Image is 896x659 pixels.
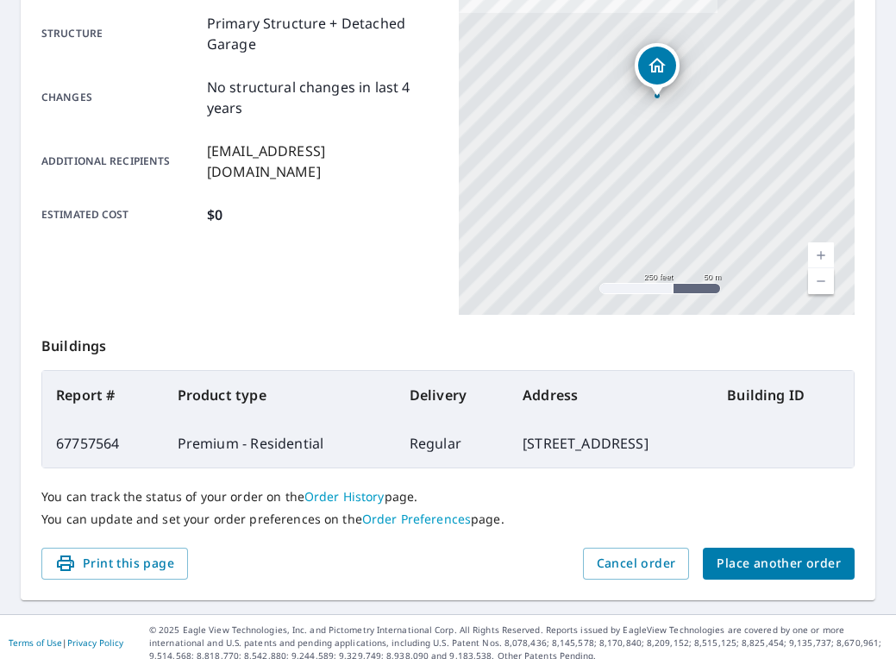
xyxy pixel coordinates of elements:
p: | [9,637,123,648]
p: Estimated cost [41,204,200,225]
p: You can track the status of your order on the page. [41,489,855,505]
td: [STREET_ADDRESS] [509,419,713,468]
a: Terms of Use [9,637,62,649]
div: Dropped pin, building 1, Residential property, 1483 E Walnut St Annville, PA 17003 [635,43,680,97]
th: Report # [42,371,164,419]
p: Primary Structure + Detached Garage [207,13,438,54]
td: Regular [396,419,509,468]
button: Place another order [703,548,855,580]
p: $0 [207,204,222,225]
a: Current Level 17, Zoom In [808,242,834,268]
a: Order Preferences [362,511,471,527]
td: Premium - Residential [164,419,396,468]
th: Product type [164,371,396,419]
p: Changes [41,77,200,118]
p: Structure [41,13,200,54]
p: No structural changes in last 4 years [207,77,438,118]
span: Cancel order [597,553,676,574]
p: [EMAIL_ADDRESS][DOMAIN_NAME] [207,141,438,182]
p: You can update and set your order preferences on the page. [41,512,855,527]
th: Building ID [713,371,854,419]
a: Order History [304,488,385,505]
a: Privacy Policy [67,637,123,649]
th: Address [509,371,713,419]
p: Buildings [41,315,855,370]
button: Cancel order [583,548,690,580]
button: Print this page [41,548,188,580]
span: Print this page [55,553,174,574]
span: Place another order [717,553,841,574]
th: Delivery [396,371,509,419]
p: Additional recipients [41,141,200,182]
a: Current Level 17, Zoom Out [808,268,834,294]
td: 67757564 [42,419,164,468]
